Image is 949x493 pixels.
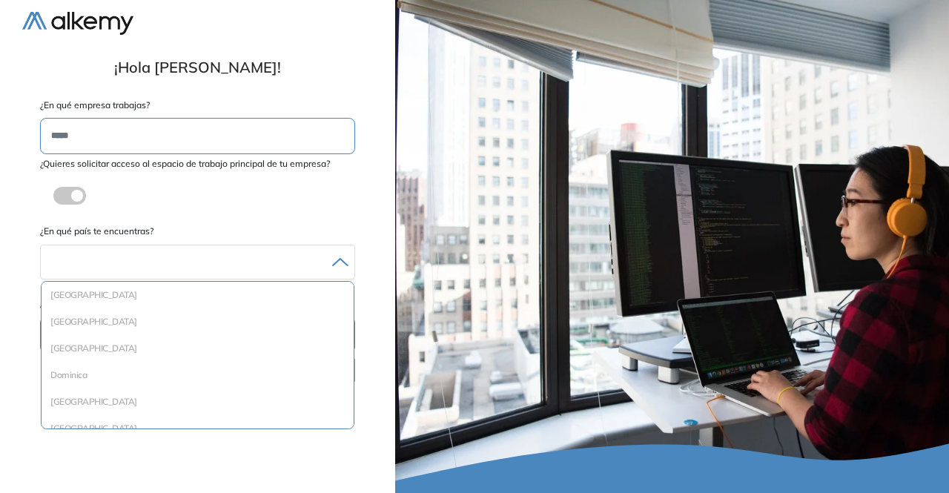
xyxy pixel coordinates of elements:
[47,368,348,383] li: Dominica
[40,157,355,171] label: ¿Quieres solicitar acceso al espacio de trabajo principal de tu empresa?
[22,59,373,76] h1: ¡Hola [PERSON_NAME]!
[47,288,348,302] li: [GEOGRAPHIC_DATA]
[40,99,355,112] label: ¿En qué empresa trabajas?
[47,421,348,436] li: [GEOGRAPHIC_DATA]
[47,341,348,356] li: [GEOGRAPHIC_DATA]
[47,314,348,329] li: [GEOGRAPHIC_DATA]
[40,225,153,236] span: ¿En qué país te encuentras?
[47,394,348,409] li: [GEOGRAPHIC_DATA]
[40,297,355,311] label: ¿Cuál es tu rol? (Opcional)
